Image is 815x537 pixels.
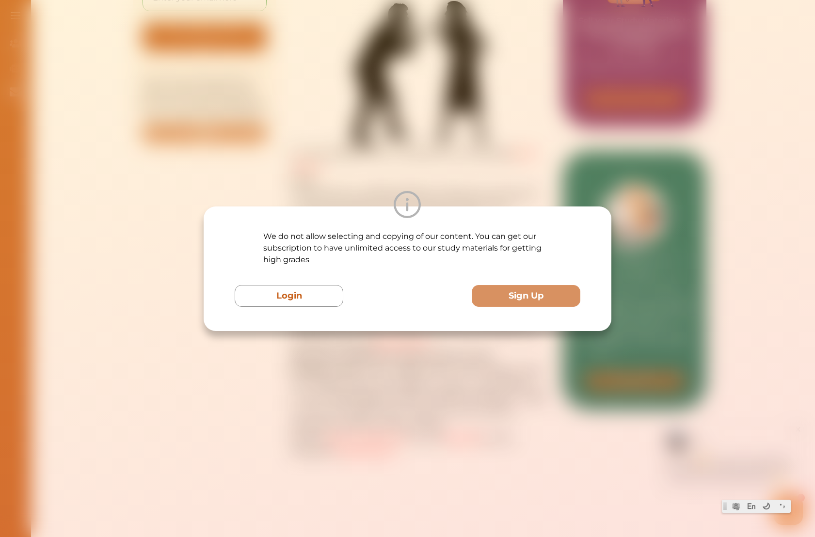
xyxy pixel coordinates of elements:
[109,16,120,26] div: Nini
[235,285,343,307] button: Login
[85,10,103,28] img: Nini
[85,33,213,62] p: Hey there If you have any questions, I'm here to help! Just text back 'Hi' and choose from the fo...
[472,285,580,307] button: Sign Up
[215,72,223,79] i: 1
[116,33,125,43] span: 👋
[264,231,552,266] p: We do not allow selecting and copying of our content. You can get our subscription to have unlimi...
[193,52,202,62] span: 🌟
